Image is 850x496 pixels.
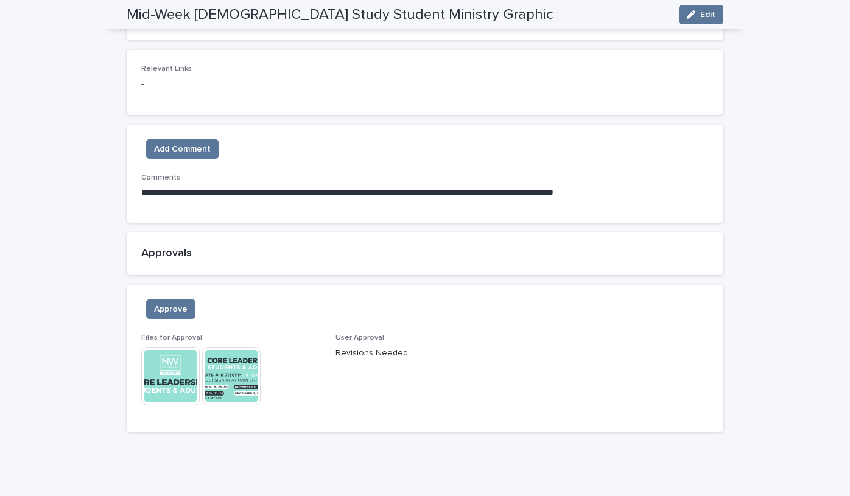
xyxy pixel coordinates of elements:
[335,347,515,360] p: Revisions Needed
[146,299,195,319] button: Approve
[700,10,715,19] span: Edit
[141,174,180,181] span: Comments
[335,334,384,341] span: User Approval
[154,143,211,155] span: Add Comment
[154,303,188,315] span: Approve
[679,5,723,24] button: Edit
[141,247,709,260] h2: Approvals
[141,334,202,341] span: Files for Approval
[146,139,219,159] button: Add Comment
[141,78,709,91] p: -
[127,6,553,24] h2: Mid-Week [DEMOGRAPHIC_DATA] Study Student Ministry Graphic
[141,65,192,72] span: Relevant Links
